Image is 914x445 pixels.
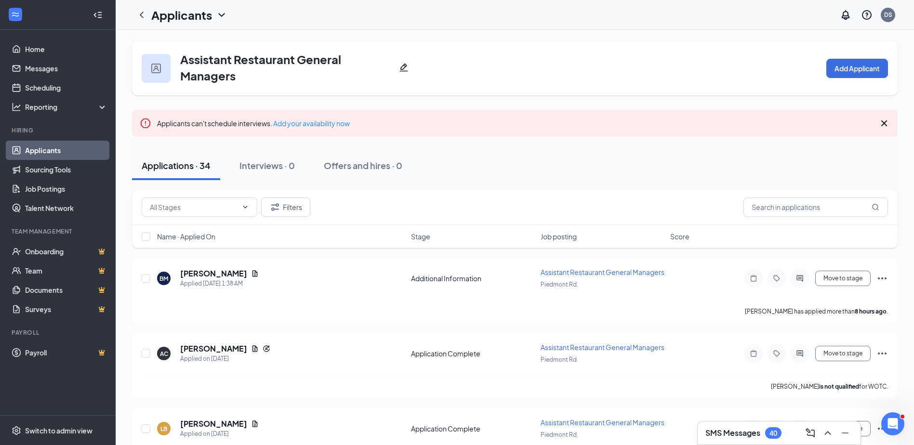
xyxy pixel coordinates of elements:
svg: ChevronLeft [136,9,147,21]
a: Applicants [25,141,107,160]
svg: Analysis [12,102,21,112]
div: Applied on [DATE] [180,429,259,439]
div: BM [159,275,168,283]
svg: Ellipses [876,423,888,434]
img: user icon [151,64,161,73]
svg: MagnifyingGlass [872,203,879,211]
span: Assistant Restaurant General Managers [541,343,664,352]
div: 40 [769,429,777,437]
svg: Pencil [399,63,409,72]
svg: ActiveChat [794,350,806,357]
div: Switch to admin view [25,426,93,435]
button: Filter Filters [261,197,310,217]
div: Applications · 34 [142,159,211,171]
iframe: Intercom live chat [881,412,904,435]
a: OnboardingCrown [25,242,107,261]
svg: ComposeMessage [805,427,816,439]
p: [PERSON_NAME] for WOTC. [771,382,888,391]
div: LB [160,425,167,433]
svg: ChevronDown [241,203,249,211]
svg: Filter [269,201,281,213]
div: Additional Information [411,274,535,283]
div: Application Complete [411,349,535,358]
a: Add your availability now [273,119,350,128]
svg: Minimize [839,427,851,439]
h5: [PERSON_NAME] [180,268,247,279]
button: Add Applicant [826,59,888,78]
div: DS [884,11,892,19]
a: DocumentsCrown [25,280,107,300]
h5: [PERSON_NAME] [180,343,247,354]
a: Talent Network [25,198,107,218]
b: is not qualified [819,383,859,390]
svg: Note [748,275,759,282]
svg: Notifications [840,9,851,21]
svg: WorkstreamLogo [11,10,20,19]
svg: ChevronUp [822,427,834,439]
span: Stage [411,232,430,241]
h1: Applicants [151,7,212,23]
svg: Cross [878,118,890,129]
button: Minimize [837,425,853,441]
h3: Assistant Restaurant General Managers [180,51,395,84]
div: Offers and hires · 0 [324,159,402,171]
div: Application Complete [411,424,535,433]
button: ChevronUp [820,425,835,441]
div: Payroll [12,328,106,337]
button: ComposeMessage [803,425,818,441]
span: Job posting [541,232,577,241]
svg: QuestionInfo [861,9,873,21]
a: Scheduling [25,78,107,97]
div: Reporting [25,102,108,112]
span: Applicants can't schedule interviews. [157,119,350,128]
a: SurveysCrown [25,300,107,319]
svg: Document [251,420,259,428]
svg: Error [140,118,151,129]
a: Sourcing Tools [25,160,107,179]
a: Home [25,39,107,59]
svg: ChevronDown [216,9,227,21]
div: Applied on [DATE] [180,354,270,364]
button: Move to stage [815,346,871,361]
a: PayrollCrown [25,343,107,362]
span: Assistant Restaurant General Managers [541,268,664,276]
span: Piedmont Rd. [541,356,578,363]
h5: [PERSON_NAME] [180,419,247,429]
svg: ActiveChat [794,275,806,282]
a: TeamCrown [25,261,107,280]
span: Piedmont Rd. [541,281,578,288]
svg: Tag [771,275,782,282]
span: Assistant Restaurant General Managers [541,418,664,427]
div: Hiring [12,126,106,134]
svg: Settings [12,426,21,435]
svg: Collapse [93,10,103,20]
span: Name · Applied On [157,232,215,241]
span: Piedmont Rd. [541,431,578,438]
b: 8 hours ago [855,308,887,315]
span: Score [670,232,689,241]
button: Move to stage [815,271,871,286]
h3: SMS Messages [705,428,760,438]
svg: Reapply [263,345,270,353]
input: All Stages [150,202,238,212]
svg: Note [748,350,759,357]
input: Search in applications [743,197,888,217]
div: Team Management [12,227,106,236]
svg: Ellipses [876,348,888,359]
svg: Ellipses [876,273,888,284]
svg: Tag [771,350,782,357]
div: Interviews · 0 [239,159,295,171]
svg: Document [251,345,259,353]
a: Messages [25,59,107,78]
svg: Document [251,270,259,277]
a: Job Postings [25,179,107,198]
div: Applied [DATE] 1:38 AM [180,279,259,288]
div: AC [160,350,168,358]
p: [PERSON_NAME] has applied more than . [745,307,888,315]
